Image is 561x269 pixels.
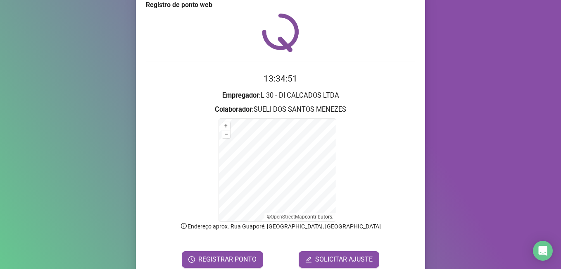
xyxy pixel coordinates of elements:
[305,256,312,263] span: edit
[271,214,305,220] a: OpenStreetMap
[146,104,415,115] h3: : SUELI DOS SANTOS MENEZES
[222,91,259,99] strong: Empregador
[188,256,195,263] span: clock-circle
[146,222,415,231] p: Endereço aprox. : Rua Guaporé, [GEOGRAPHIC_DATA], [GEOGRAPHIC_DATA]
[222,130,230,138] button: –
[180,222,188,230] span: info-circle
[222,122,230,130] button: +
[215,106,252,113] strong: Colaborador
[146,90,415,101] h3: : L 30 - DI CALCADOS LTDA
[182,251,263,268] button: REGISTRAR PONTO
[315,255,373,264] span: SOLICITAR AJUSTE
[264,74,297,84] time: 13:34:51
[533,241,553,261] div: Open Intercom Messenger
[267,214,333,220] li: © contributors.
[262,13,299,52] img: QRPoint
[198,255,257,264] span: REGISTRAR PONTO
[299,251,379,268] button: editSOLICITAR AJUSTE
